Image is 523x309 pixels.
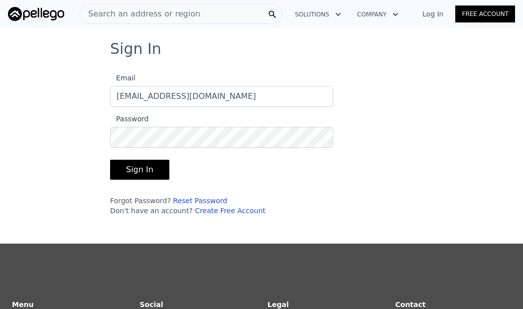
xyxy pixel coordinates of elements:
[110,86,333,107] input: Email
[195,207,265,215] a: Create Free Account
[110,196,333,216] div: Forgot Password? Don't have an account?
[349,5,406,23] button: Company
[267,301,289,309] strong: Legal
[140,301,163,309] strong: Social
[287,5,349,23] button: Solutions
[110,74,135,82] span: Email
[110,115,148,123] span: Password
[110,40,413,58] h3: Sign In
[410,9,455,19] a: Log In
[80,8,200,20] span: Search an address or region
[12,301,33,309] strong: Menu
[110,160,169,180] button: Sign In
[455,5,515,22] a: Free Account
[8,7,64,21] img: Pellego
[110,127,333,148] input: Password
[395,301,426,309] strong: Contact
[173,197,227,205] a: Reset Password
